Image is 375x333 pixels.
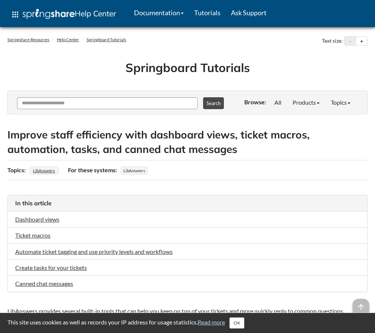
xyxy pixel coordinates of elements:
p: Browse: [244,98,266,106]
h3: In this article [15,199,360,207]
a: Documentation [129,3,189,22]
button: Close [229,317,244,329]
a: Products [287,96,325,109]
a: arrow_upward [353,299,369,306]
button: Increase text size [356,37,367,46]
a: Canned chat messages [15,280,73,287]
span: apps [11,10,20,19]
a: Ask Support [226,3,272,22]
button: Decrease text size [345,37,356,46]
button: Search [203,97,224,109]
a: LibAnswers [32,166,56,175]
div: Topics: [7,164,27,176]
a: apps Help Center [6,3,121,26]
div: Text size: [320,36,344,46]
a: Dashboard views [15,216,59,223]
a: Springshare Resources [7,37,49,42]
p: LibAnswers provides several built-in tools that can help you keep on top of your tickets and more... [7,307,368,315]
span: Help Center [75,9,116,18]
a: Ticket macros [15,232,50,239]
span: LibAnswers [121,167,148,174]
h2: Improve staff efficiency with dashboard views, ticket macros, automation, tasks, and canned chat ... [7,127,368,156]
a: Create tasks for your tickets [15,264,87,271]
a: Automate ticket tagging and use priority levels and workflows [15,248,173,255]
a: Springboard Tutorials [87,37,126,42]
h1: Springboard Tutorials [13,59,362,76]
a: Help Center [57,37,79,42]
div: For these systems: [68,164,119,176]
img: Springshare [23,9,75,19]
a: Topics [325,96,356,109]
span: arrow_upward [353,299,369,315]
a: All [269,96,287,109]
a: Read more [198,319,225,326]
a: Tutorials [189,3,226,22]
